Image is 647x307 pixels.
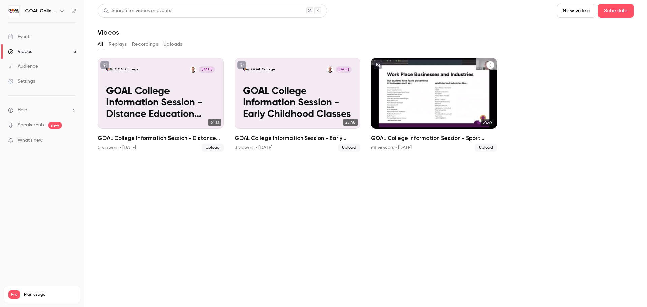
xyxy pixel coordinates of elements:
span: 34:13 [208,119,221,126]
div: 3 viewers • [DATE] [235,144,272,151]
p: GOAL College Information Session - Distance Education Classes [106,86,215,120]
li: GOAL College Information Session - Early Childhood Classes [235,58,361,152]
a: SpeakerHub [18,122,44,129]
button: Replays [109,39,127,50]
button: unpublished [237,61,246,69]
a: 34:49GOAL College Information Session - Sport Classes68 viewers • [DATE]Upload [371,58,497,152]
li: help-dropdown-opener [8,106,76,114]
button: New video [557,4,595,18]
h1: Videos [98,28,119,36]
img: Brad Chitty [327,66,333,73]
span: new [48,122,62,129]
span: Upload [338,144,360,152]
span: Pro [8,290,20,299]
p: GOAL College [251,67,275,72]
span: 34:49 [481,119,494,126]
span: Upload [475,144,497,152]
img: GOAL College Information Session - Distance Education Classes [106,66,113,73]
div: 0 viewers • [DATE] [98,144,136,151]
button: Schedule [598,4,634,18]
li: GOAL College Information Session - Sport Classes [371,58,497,152]
p: GOAL College [115,67,139,72]
span: Upload [202,144,224,152]
li: GOAL College Information Session - Distance Education Classes [98,58,224,152]
img: Brad Chitty [190,66,196,73]
button: unpublished [374,61,382,69]
div: Events [8,33,31,40]
section: Videos [98,4,634,303]
ul: Videos [98,58,634,152]
div: Search for videos or events [103,7,171,14]
button: All [98,39,103,50]
h6: GOAL College [25,8,57,14]
h2: GOAL College Information Session - Sport Classes [371,134,497,142]
button: Uploads [163,39,182,50]
a: GOAL College Information Session - Early Childhood ClassesGOAL CollegeBrad Chitty[DATE]GOAL Colle... [235,58,361,152]
img: GOAL College [8,6,19,17]
span: What's new [18,137,43,144]
img: GOAL College Information Session - Early Childhood Classes [243,66,249,73]
span: [DATE] [336,66,352,73]
span: Help [18,106,27,114]
h2: GOAL College Information Session - Distance Education Classes [98,134,224,142]
button: unpublished [100,61,109,69]
span: [DATE] [199,66,215,73]
span: 25:48 [343,119,358,126]
a: GOAL College Information Session - Distance Education ClassesGOAL CollegeBrad Chitty[DATE]GOAL Co... [98,58,224,152]
iframe: Noticeable Trigger [68,137,76,144]
div: Audience [8,63,38,70]
div: Settings [8,78,35,85]
button: Recordings [132,39,158,50]
h2: GOAL College Information Session - Early Childhood Classes [235,134,361,142]
div: Videos [8,48,32,55]
div: 68 viewers • [DATE] [371,144,412,151]
p: GOAL College Information Session - Early Childhood Classes [243,86,352,120]
span: Plan usage [24,292,76,297]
